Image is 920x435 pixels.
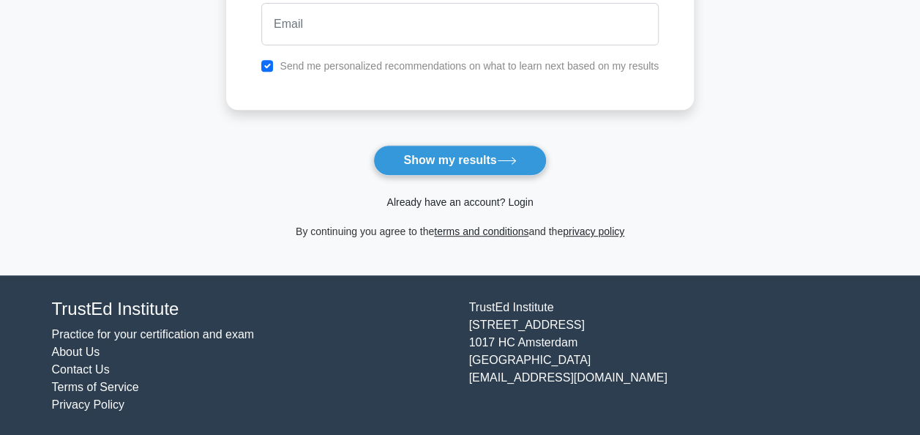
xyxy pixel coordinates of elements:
[52,363,110,376] a: Contact Us
[280,60,659,72] label: Send me personalized recommendations on what to learn next based on my results
[434,226,528,237] a: terms and conditions
[373,145,546,176] button: Show my results
[52,346,100,358] a: About Us
[52,398,125,411] a: Privacy Policy
[52,381,139,393] a: Terms of Service
[563,226,624,237] a: privacy policy
[52,299,452,320] h4: TrustEd Institute
[460,299,878,414] div: TrustEd Institute [STREET_ADDRESS] 1017 HC Amsterdam [GEOGRAPHIC_DATA] [EMAIL_ADDRESS][DOMAIN_NAME]
[261,3,659,45] input: Email
[386,196,533,208] a: Already have an account? Login
[217,223,703,240] div: By continuing you agree to the and the
[52,328,255,341] a: Practice for your certification and exam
